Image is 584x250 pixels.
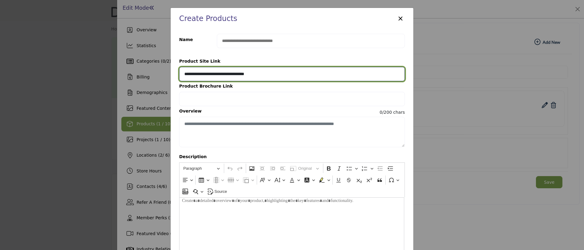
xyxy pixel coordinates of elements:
span: Paragraph [183,165,215,172]
h2: Create Products [179,13,237,24]
span: Source [214,188,227,195]
button: Heading [181,164,223,173]
b: Product Brochure Link [179,83,233,92]
input: Provide your product link [179,67,405,81]
input: Enter product name [217,34,405,48]
b: Overview [179,108,202,117]
textarea: Enter short overview description [179,117,405,147]
button: Source [206,187,230,196]
button: Resize image [288,164,322,173]
div: Editor toolbar [179,162,405,198]
span: 0/200 chars [380,109,405,116]
b: Description [179,154,207,162]
b: Name [179,36,193,45]
span: Original [298,165,314,172]
input: Provide your product brochure URL [179,92,405,106]
b: Product Site Link [179,58,221,67]
button: × [396,12,405,24]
